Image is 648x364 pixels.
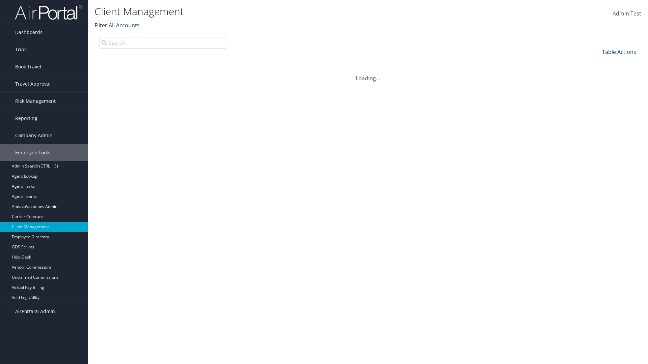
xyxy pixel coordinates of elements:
span: Employee Tools [15,144,50,161]
span: Dashboards [15,24,43,41]
span: AirPortal® Admin [15,303,55,320]
input: Search [100,37,226,49]
div: Loading... [94,66,641,82]
span: Admin Test [613,10,641,17]
img: airportal-logo.png [15,4,82,20]
span: Trips [15,41,27,58]
span: Company Admin [15,127,53,144]
span: Risk Management [15,93,56,110]
a: Table Actions [602,48,636,56]
span: Travel Approval [15,75,51,92]
a: Admin Test [613,3,641,24]
p: Filter: [94,21,459,30]
h1: Client Management [94,4,459,19]
span: Book Travel [15,58,41,75]
a: All Accounts [109,22,140,29]
span: Reporting [15,110,37,127]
